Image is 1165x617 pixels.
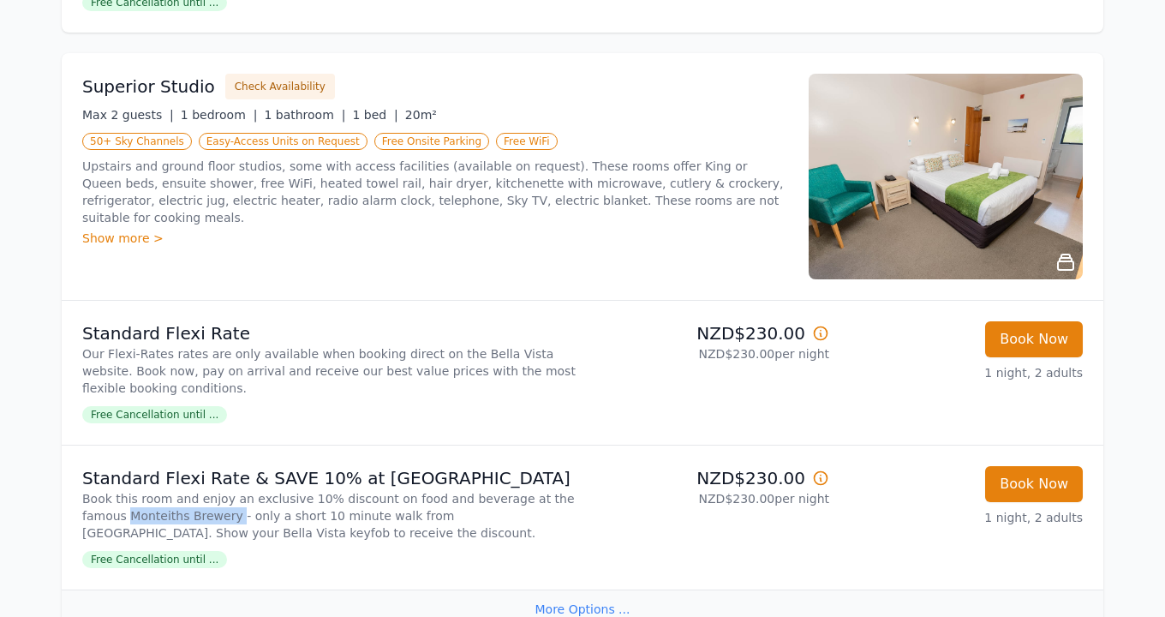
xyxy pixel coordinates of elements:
[496,133,558,150] span: Free WiFi
[181,108,258,122] span: 1 bedroom |
[985,466,1083,502] button: Book Now
[843,364,1083,381] p: 1 night, 2 adults
[82,133,192,150] span: 50+ Sky Channels
[82,108,174,122] span: Max 2 guests |
[82,345,576,397] p: Our Flexi-Rates rates are only available when booking direct on the Bella Vista website. Book now...
[82,490,576,542] p: Book this room and enjoy an exclusive 10% discount on food and beverage at the famous Monteiths B...
[82,551,227,568] span: Free Cancellation until ...
[82,466,576,490] p: Standard Flexi Rate & SAVE 10% at [GEOGRAPHIC_DATA]
[589,321,829,345] p: NZD$230.00
[199,133,367,150] span: Easy-Access Units on Request
[82,321,576,345] p: Standard Flexi Rate
[985,321,1083,357] button: Book Now
[405,108,437,122] span: 20m²
[82,406,227,423] span: Free Cancellation until ...
[225,74,335,99] button: Check Availability
[843,509,1083,526] p: 1 night, 2 adults
[82,230,788,247] div: Show more >
[264,108,345,122] span: 1 bathroom |
[374,133,489,150] span: Free Onsite Parking
[82,158,788,226] p: Upstairs and ground floor studios, some with access facilities (available on request). These room...
[589,490,829,507] p: NZD$230.00 per night
[82,75,215,99] h3: Superior Studio
[589,345,829,362] p: NZD$230.00 per night
[589,466,829,490] p: NZD$230.00
[352,108,397,122] span: 1 bed |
